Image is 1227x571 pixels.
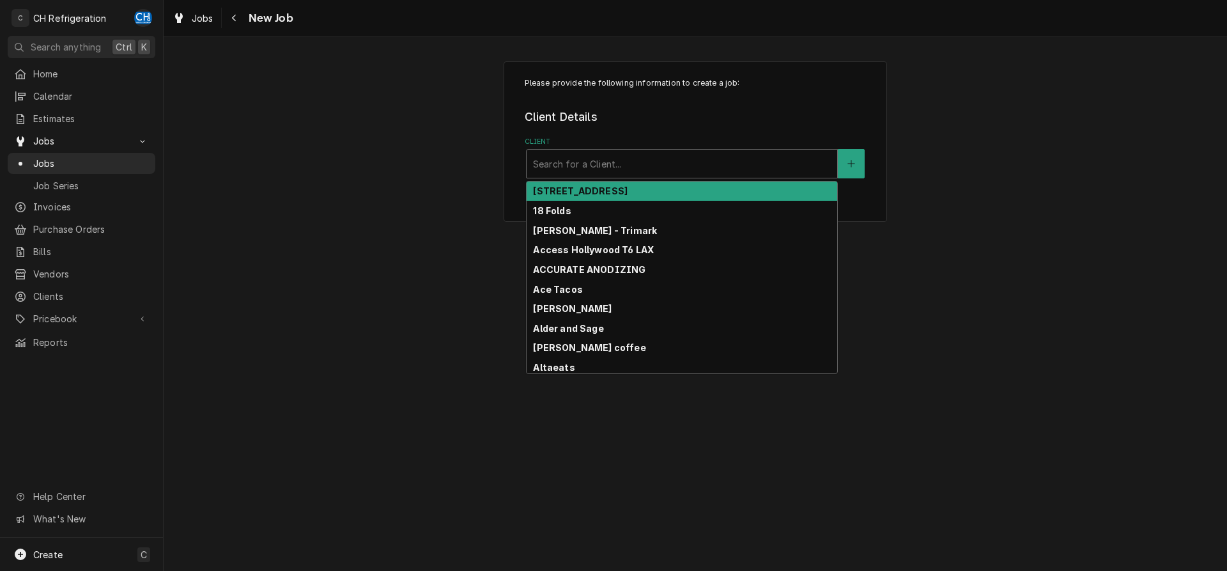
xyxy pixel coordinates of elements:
[8,175,155,196] a: Job Series
[116,40,132,54] span: Ctrl
[847,159,855,168] svg: Create New Client
[134,9,152,27] div: Chris Hiraga's Avatar
[245,10,293,27] span: New Job
[533,362,575,373] strong: Altaeats
[525,137,867,178] div: Client
[533,303,612,314] strong: [PERSON_NAME]
[8,36,155,58] button: Search anythingCtrlK
[533,244,654,255] strong: Access Hollywood T6 LAX
[525,77,867,89] p: Please provide the following information to create a job:
[533,284,582,295] strong: Ace Tacos
[8,241,155,262] a: Bills
[33,112,149,125] span: Estimates
[141,548,147,561] span: C
[31,40,101,54] span: Search anything
[8,286,155,307] a: Clients
[525,109,867,125] legend: Client Details
[33,490,148,503] span: Help Center
[33,245,149,258] span: Bills
[8,86,155,107] a: Calendar
[33,312,130,325] span: Pricebook
[33,157,149,170] span: Jobs
[224,8,245,28] button: Navigate back
[33,12,107,25] div: CH Refrigeration
[12,9,29,27] div: C
[525,77,867,178] div: Job Create/Update Form
[8,108,155,129] a: Estimates
[8,196,155,217] a: Invoices
[8,486,155,507] a: Go to Help Center
[33,179,149,192] span: Job Series
[33,512,148,526] span: What's New
[33,549,63,560] span: Create
[33,200,149,214] span: Invoices
[533,205,571,216] strong: 18 Folds
[33,134,130,148] span: Jobs
[8,219,155,240] a: Purchase Orders
[33,90,149,103] span: Calendar
[838,149,865,178] button: Create New Client
[192,12,213,25] span: Jobs
[141,40,147,54] span: K
[33,223,149,236] span: Purchase Orders
[33,267,149,281] span: Vendors
[525,137,867,147] label: Client
[504,61,887,222] div: Job Create/Update
[134,9,152,27] div: CH
[167,8,219,29] a: Jobs
[8,508,155,529] a: Go to What's New
[533,185,628,196] strong: [STREET_ADDRESS]
[33,336,149,349] span: Reports
[533,225,657,236] strong: [PERSON_NAME] - Trimark
[8,153,155,174] a: Jobs
[533,323,603,334] strong: Alder and Sage
[533,264,645,275] strong: ACCURATE ANODIZING
[33,290,149,303] span: Clients
[33,67,149,81] span: Home
[8,332,155,353] a: Reports
[8,130,155,152] a: Go to Jobs
[8,263,155,285] a: Vendors
[8,63,155,84] a: Home
[8,308,155,329] a: Go to Pricebook
[533,342,645,353] strong: [PERSON_NAME] coffee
